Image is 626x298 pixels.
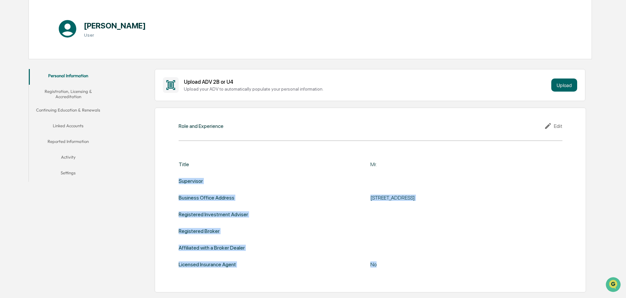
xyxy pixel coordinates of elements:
span: Data Lookup [13,95,41,101]
div: [STREET_ADDRESS] [370,195,534,201]
button: Upload [551,79,577,92]
div: Title [179,161,189,167]
a: 🔎Data Lookup [4,92,44,104]
div: Registered Investment Adviser [179,211,248,218]
h3: User [84,32,146,38]
div: 🔎 [7,96,12,101]
h1: [PERSON_NAME] [84,21,146,30]
div: Upload ADV 2B or U4 [184,79,549,85]
div: Business Office Address [179,195,234,201]
div: Edit [544,122,562,130]
div: Mr. [370,161,534,167]
a: Powered byPylon [46,111,79,116]
span: Pylon [65,111,79,116]
button: Personal Information [29,69,108,85]
div: Affiliated with a Broker Dealer [179,245,245,251]
button: Reported Information [29,135,108,150]
div: Role and Experience [179,123,224,129]
div: Supervisor [179,178,203,184]
div: Registered Broker [179,228,220,234]
button: Linked Accounts [29,119,108,135]
p: How can we help? [7,14,119,24]
div: 🗄️ [48,83,53,88]
button: Start new chat [111,52,119,60]
button: Registration, Licensing & Accreditation [29,85,108,103]
div: Start new chat [22,50,108,57]
img: 1746055101610-c473b297-6a78-478c-a979-82029cc54cd1 [7,50,18,62]
div: We're available if you need us! [22,57,83,62]
div: Upload your ADV to automatically populate your personal information. [184,86,549,92]
div: Licensed Insurance Agent [179,261,236,268]
a: 🖐️Preclearance [4,80,45,92]
button: Settings [29,166,108,182]
div: secondary tabs example [29,69,108,182]
div: 🖐️ [7,83,12,88]
iframe: Open customer support [605,276,623,294]
div: No [370,261,534,268]
button: Continuing Education & Renewals [29,103,108,119]
button: Activity [29,150,108,166]
a: 🗄️Attestations [45,80,84,92]
span: Attestations [54,82,81,89]
span: Preclearance [13,82,42,89]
